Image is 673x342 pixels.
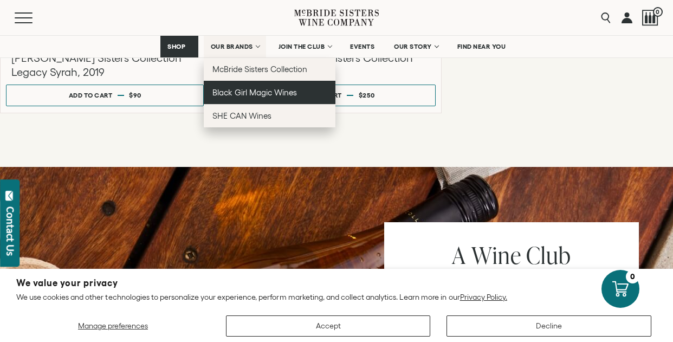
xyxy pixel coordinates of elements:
[243,51,430,79] h3: [PERSON_NAME] Sisters Collection Legacy Set
[16,315,210,337] button: Manage preferences
[457,43,506,50] span: FIND NEAR YOU
[271,36,338,57] a: JOIN THE CLUB
[524,264,551,296] span: for
[526,239,571,271] span: Club
[626,270,639,283] div: 0
[279,43,325,50] span: JOIN THE CLUB
[450,36,513,57] a: FIND NEAR YOU
[211,43,253,50] span: OUR BRANDS
[11,51,198,79] h3: [PERSON_NAME] Sisters Collection Legacy Syrah, 2019
[387,36,445,57] a: OUR STORY
[78,321,148,330] span: Manage preferences
[204,104,335,127] a: SHE CAN Wines
[452,239,466,271] span: A
[204,81,335,104] a: Black Girl Magic Wines
[212,88,297,97] span: Black Girl Magic Wines
[15,12,54,23] button: Mobile Menu Trigger
[471,239,521,271] span: Wine
[5,207,16,256] div: Contact Us
[359,92,375,99] span: $250
[6,85,204,106] button: Add to cart $90
[431,264,519,296] span: Designed
[226,315,431,337] button: Accept
[204,57,335,81] a: McBride Sisters Collection
[212,111,271,120] span: SHE CAN Wines
[237,85,435,106] button: Add to cart $250
[394,43,432,50] span: OUR STORY
[460,293,507,301] a: Privacy Policy.
[16,279,657,288] h2: We value your privacy
[129,92,141,99] span: $90
[556,264,593,296] span: You
[167,43,186,50] span: SHOP
[446,315,651,337] button: Decline
[160,36,198,57] a: SHOP
[653,7,663,17] span: 0
[204,36,266,57] a: OUR BRANDS
[350,43,374,50] span: EVENTS
[69,87,113,103] div: Add to cart
[343,36,381,57] a: EVENTS
[16,292,657,302] p: We use cookies and other technologies to personalize your experience, perform marketing, and coll...
[212,64,308,74] span: McBride Sisters Collection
